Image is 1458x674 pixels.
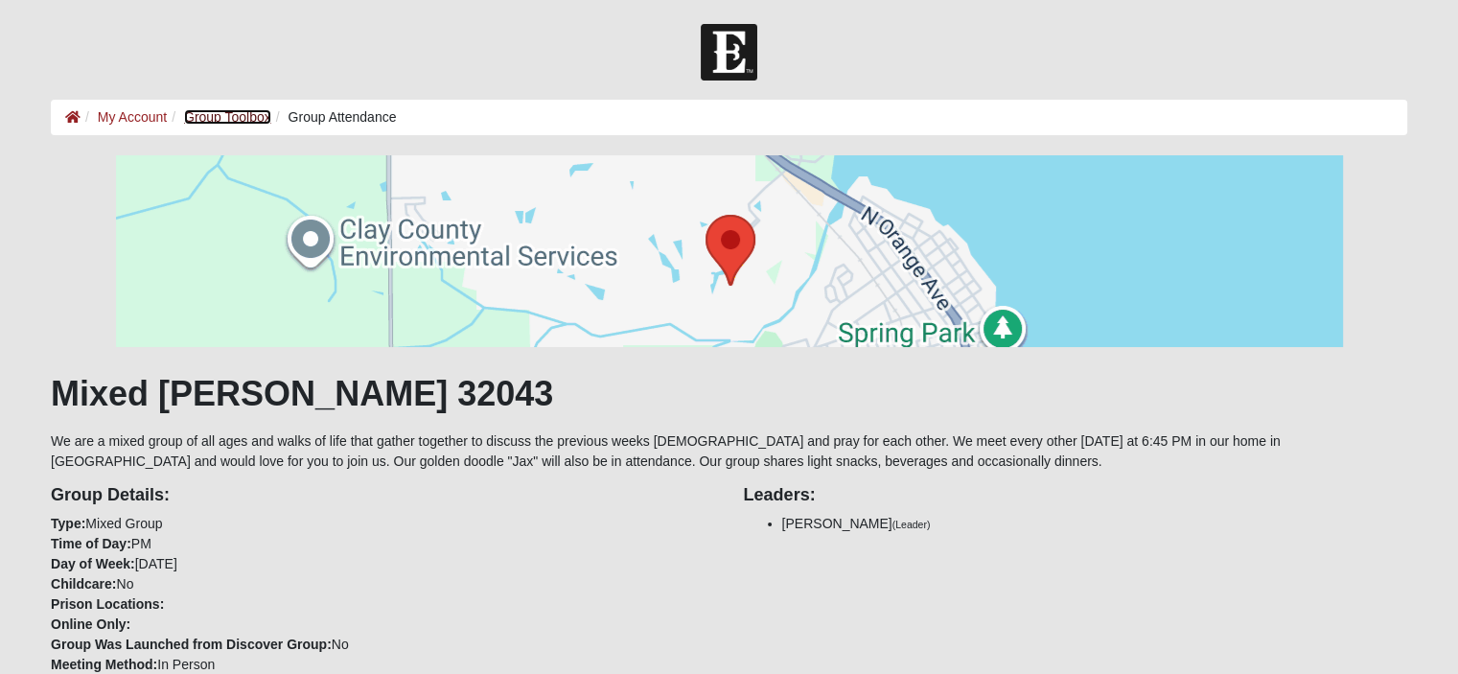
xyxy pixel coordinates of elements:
[51,616,130,632] strong: Online Only:
[744,485,1407,506] h4: Leaders:
[51,536,131,551] strong: Time of Day:
[184,109,271,125] a: Group Toolbox
[51,596,164,612] strong: Prison Locations:
[701,24,757,81] img: Church of Eleven22 Logo
[51,485,714,506] h4: Group Details:
[271,107,397,128] li: Group Attendance
[51,637,332,652] strong: Group Was Launched from Discover Group:
[51,556,135,571] strong: Day of Week:
[98,109,167,125] a: My Account
[892,519,931,530] small: (Leader)
[782,514,1407,534] li: [PERSON_NAME]
[51,373,1407,414] h1: Mixed [PERSON_NAME] 32043
[51,516,85,531] strong: Type:
[51,576,116,592] strong: Childcare:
